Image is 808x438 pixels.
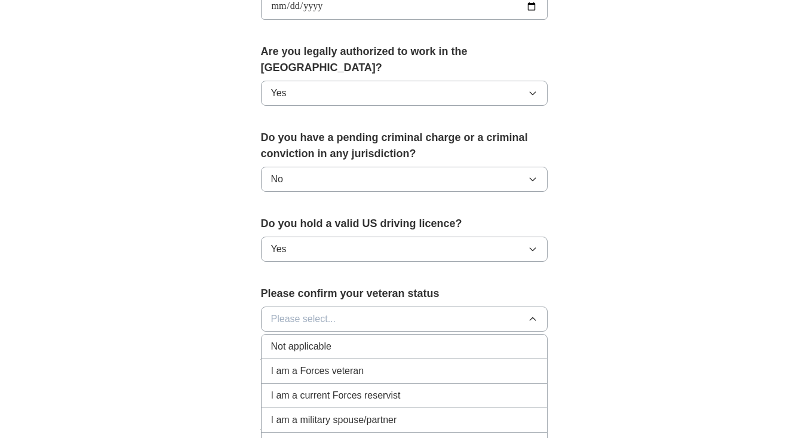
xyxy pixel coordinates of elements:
span: Yes [271,242,287,256]
button: No [261,167,548,192]
button: Yes [261,81,548,106]
label: Are you legally authorized to work in the [GEOGRAPHIC_DATA]? [261,44,548,76]
label: Do you have a pending criminal charge or a criminal conviction in any jurisdiction? [261,130,548,162]
button: Please select... [261,307,548,332]
button: Yes [261,237,548,262]
span: Please select... [271,312,336,326]
label: Do you hold a valid US driving licence? [261,216,548,232]
span: I am a Forces veteran [271,364,364,378]
span: I am a military spouse/partner [271,413,397,427]
span: No [271,172,283,186]
span: Yes [271,86,287,100]
label: Please confirm your veteran status [261,286,548,302]
span: Not applicable [271,339,331,354]
span: I am a current Forces reservist [271,388,401,403]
